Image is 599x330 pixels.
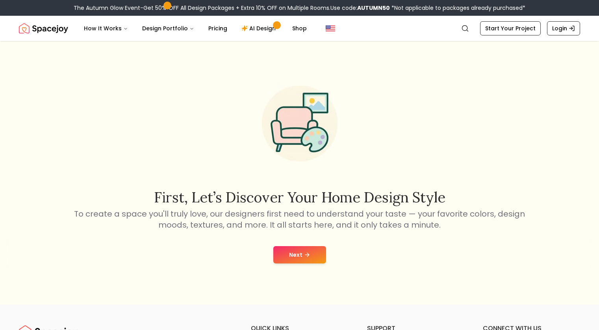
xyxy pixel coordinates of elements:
[19,20,68,36] a: Spacejoy
[480,21,541,35] a: Start Your Project
[73,189,527,205] h2: First, let’s discover your home design style
[326,24,335,33] img: United States
[202,20,234,36] a: Pricing
[273,246,326,263] button: Next
[136,20,200,36] button: Design Portfolio
[390,4,525,12] span: *Not applicable to packages already purchased*
[286,20,313,36] a: Shop
[19,16,580,41] nav: Global
[78,20,134,36] button: How It Works
[235,20,284,36] a: AI Design
[19,20,68,36] img: Spacejoy Logo
[249,73,350,174] img: Start Style Quiz Illustration
[357,4,390,12] b: AUTUMN50
[330,4,390,12] span: Use code:
[73,208,527,230] p: To create a space you'll truly love, our designers first need to understand your taste — your fav...
[547,21,580,35] a: Login
[78,20,313,36] nav: Main
[74,4,525,12] div: The Autumn Glow Event-Get 50% OFF All Design Packages + Extra 10% OFF on Multiple Rooms.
